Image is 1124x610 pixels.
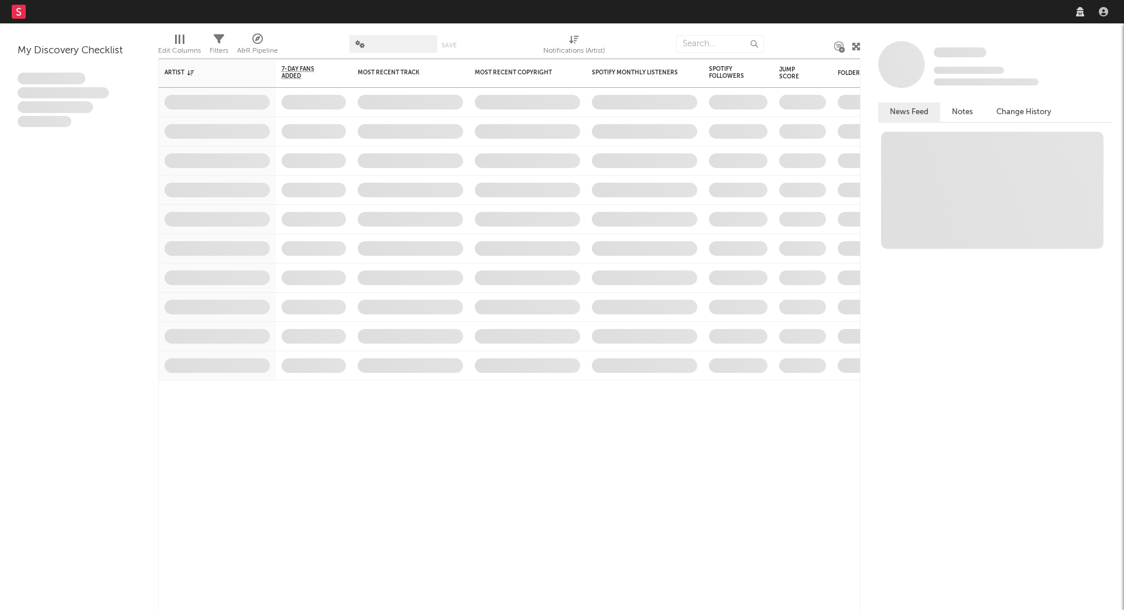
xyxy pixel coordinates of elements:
[18,73,85,84] span: Lorem ipsum dolor
[934,47,986,59] a: Some Artist
[210,29,228,63] div: Filters
[441,42,457,49] button: Save
[940,102,985,122] button: Notes
[934,67,1004,74] span: Tracking Since: [DATE]
[18,44,140,58] div: My Discovery Checklist
[779,66,808,80] div: Jump Score
[358,69,446,76] div: Most Recent Track
[18,116,71,128] span: Aliquam viverra
[985,102,1063,122] button: Change History
[592,69,680,76] div: Spotify Monthly Listeners
[475,69,563,76] div: Most Recent Copyright
[709,66,750,80] div: Spotify Followers
[210,44,228,58] div: Filters
[282,66,328,80] span: 7-Day Fans Added
[934,78,1039,85] span: 0 fans last week
[543,44,605,58] div: Notifications (Artist)
[158,29,201,63] div: Edit Columns
[676,35,764,53] input: Search...
[934,47,986,57] span: Some Artist
[237,44,278,58] div: A&R Pipeline
[165,69,252,76] div: Artist
[543,29,605,63] div: Notifications (Artist)
[18,87,109,99] span: Integer aliquet in purus et
[237,29,278,63] div: A&R Pipeline
[838,70,926,77] div: Folders
[878,102,940,122] button: News Feed
[18,101,93,113] span: Praesent ac interdum
[158,44,201,58] div: Edit Columns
